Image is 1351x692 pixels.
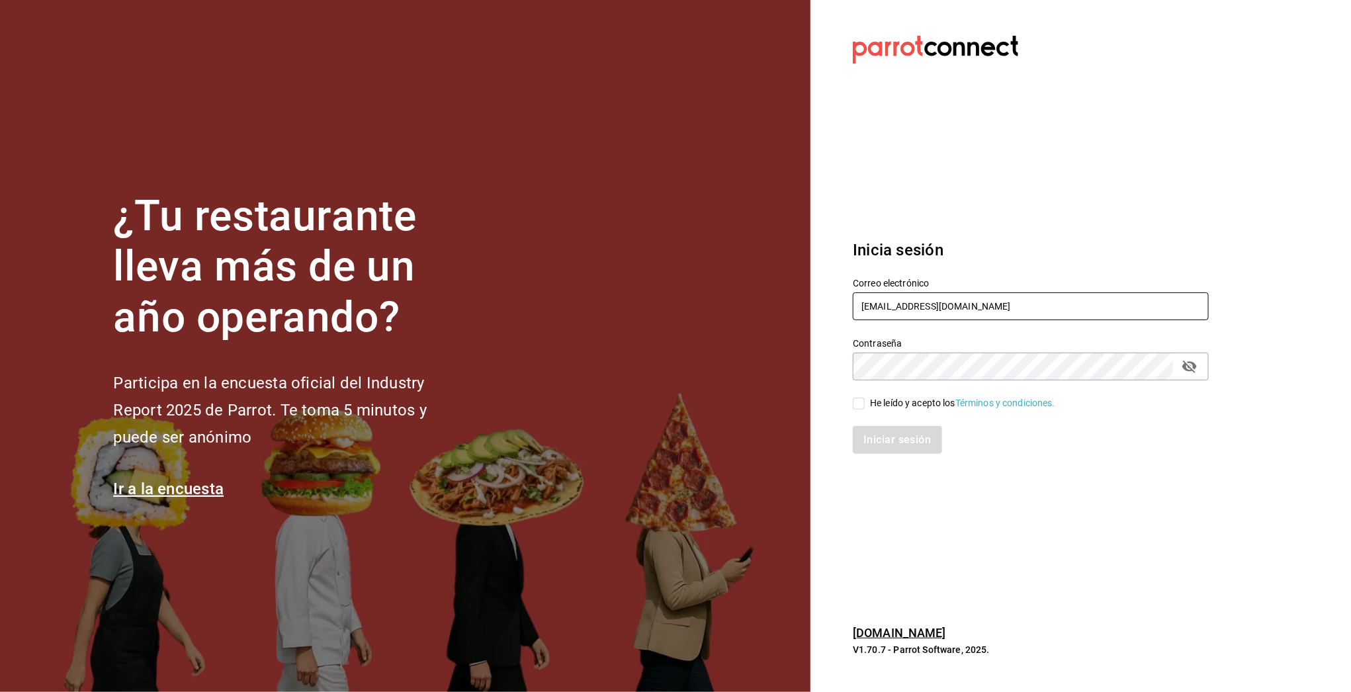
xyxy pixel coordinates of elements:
[114,191,471,343] h1: ¿Tu restaurante lleva más de un año operando?
[853,279,1209,288] label: Correo electrónico
[853,238,1209,262] h3: Inicia sesión
[853,626,946,640] a: [DOMAIN_NAME]
[114,370,471,451] h2: Participa en la encuesta oficial del Industry Report 2025 de Parrot. Te toma 5 minutos y puede se...
[955,398,1055,408] a: Términos y condiciones.
[1178,355,1201,378] button: passwordField
[853,643,1209,656] p: V1.70.7 - Parrot Software, 2025.
[870,396,1055,410] div: He leído y acepto los
[853,292,1209,320] input: Ingresa tu correo electrónico
[853,339,1209,348] label: Contraseña
[114,480,224,498] a: Ir a la encuesta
